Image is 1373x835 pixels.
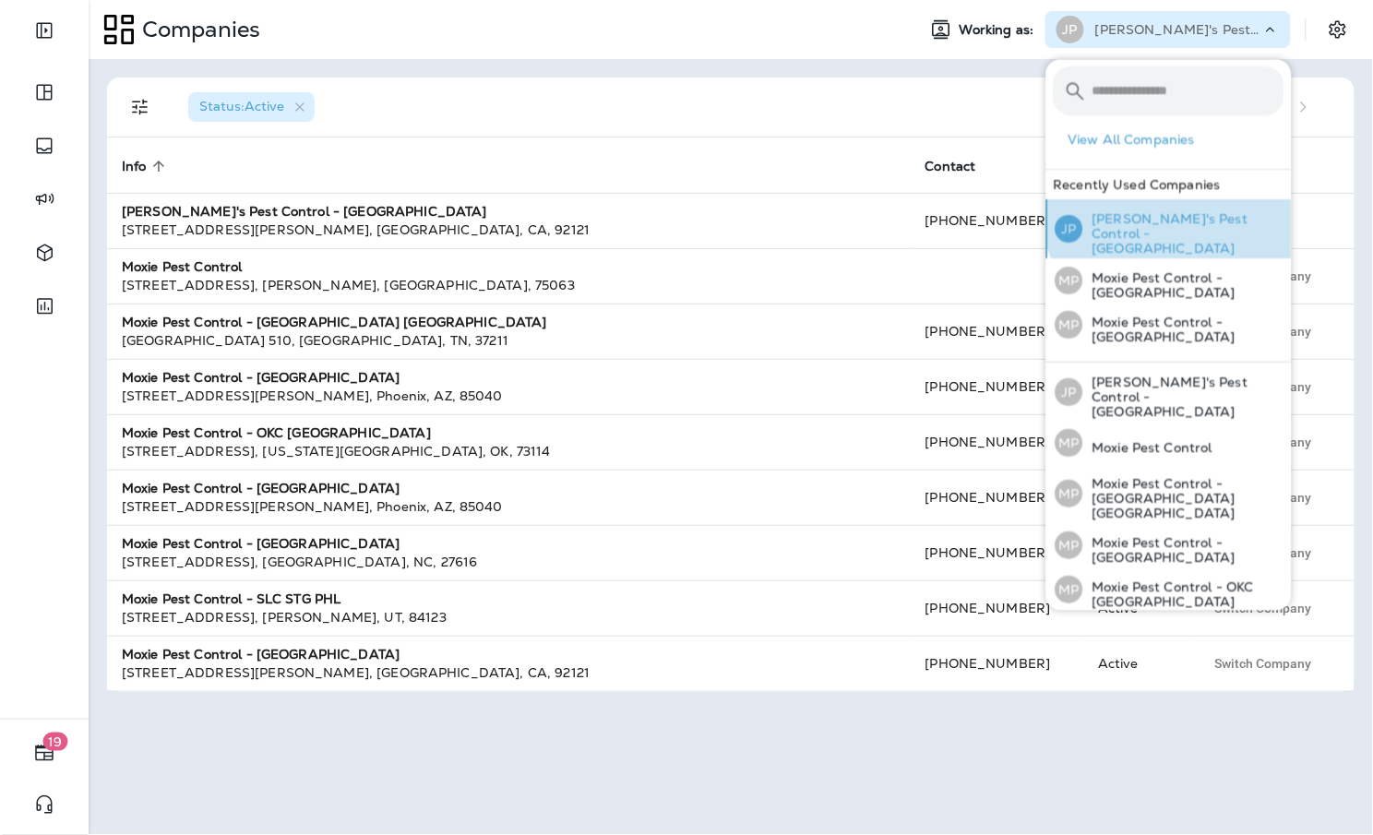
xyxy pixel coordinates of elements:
div: [STREET_ADDRESS][PERSON_NAME] , [GEOGRAPHIC_DATA] , CA , 92121 [122,663,896,682]
div: MP [1056,577,1083,604]
div: [STREET_ADDRESS] , [PERSON_NAME] , [GEOGRAPHIC_DATA] , 75063 [122,276,896,294]
td: [PHONE_NUMBER] [911,304,1083,359]
div: [STREET_ADDRESS] , [GEOGRAPHIC_DATA] , NC , 27616 [122,553,896,571]
td: [PHONE_NUMBER] [911,359,1083,414]
p: Moxie Pest Control [1083,441,1213,456]
strong: Moxie Pest Control [122,258,243,275]
p: [PERSON_NAME]'s Pest Control - [GEOGRAPHIC_DATA] [1083,376,1284,420]
strong: [PERSON_NAME]'s Pest Control - [GEOGRAPHIC_DATA] [122,203,487,220]
div: JP [1056,379,1083,407]
button: MPMoxie Pest Control - [GEOGRAPHIC_DATA] [1046,304,1292,348]
div: MP [1056,312,1083,340]
button: MPMoxie Pest Control - [GEOGRAPHIC_DATA] [1046,259,1292,304]
p: Moxie Pest Control - [GEOGRAPHIC_DATA] [1083,271,1284,301]
td: [PHONE_NUMBER] [911,414,1083,470]
span: Working as: [960,22,1038,38]
button: 19 [18,734,70,771]
strong: Moxie Pest Control - [GEOGRAPHIC_DATA] [GEOGRAPHIC_DATA] [122,314,547,330]
button: MPMoxie Pest Control - [GEOGRAPHIC_DATA] [GEOGRAPHIC_DATA] [1046,465,1292,524]
strong: Moxie Pest Control - [GEOGRAPHIC_DATA] [122,646,400,662]
span: Contact [925,158,1000,174]
div: MP [1056,532,1083,560]
p: [PERSON_NAME]'s Pest Control - [GEOGRAPHIC_DATA] [1083,212,1284,256]
strong: Moxie Pest Control - [GEOGRAPHIC_DATA] [122,535,400,552]
p: [PERSON_NAME]'s Pest Control - [GEOGRAPHIC_DATA] [1095,22,1261,37]
p: Moxie Pest Control - [GEOGRAPHIC_DATA] [1083,316,1284,345]
td: [PHONE_NUMBER] [911,636,1083,691]
div: Recently Used Companies [1046,171,1292,200]
button: MPMoxie Pest Control - [GEOGRAPHIC_DATA] [1046,524,1292,568]
td: [PHONE_NUMBER] [911,470,1083,525]
div: JP [1057,16,1084,43]
button: Settings [1321,13,1355,46]
p: Companies [135,16,260,43]
strong: Moxie Pest Control - [GEOGRAPHIC_DATA] [122,369,400,386]
button: View All Companies [1061,126,1292,155]
span: Info [122,158,171,174]
div: [STREET_ADDRESS][PERSON_NAME] , Phoenix , AZ , 85040 [122,387,896,405]
div: MP [1056,481,1083,508]
strong: Moxie Pest Control - SLC STG PHL [122,590,340,607]
div: [STREET_ADDRESS] , [US_STATE][GEOGRAPHIC_DATA] , OK , 73114 [122,442,896,460]
button: Expand Sidebar [18,12,70,49]
strong: Moxie Pest Control - [GEOGRAPHIC_DATA] [122,480,400,496]
p: Moxie Pest Control - [GEOGRAPHIC_DATA] [GEOGRAPHIC_DATA] [1083,477,1284,521]
td: [PHONE_NUMBER] [911,525,1083,580]
div: MP [1056,430,1083,458]
div: MP [1056,268,1083,295]
div: [STREET_ADDRESS][PERSON_NAME] , [GEOGRAPHIC_DATA] , CA , 92121 [122,221,896,239]
p: Moxie Pest Control - OKC [GEOGRAPHIC_DATA] [1083,580,1284,610]
span: Switch Company [1215,602,1312,614]
span: Contact [925,159,976,174]
span: 19 [43,733,68,751]
div: [STREET_ADDRESS][PERSON_NAME] , Phoenix , AZ , 85040 [122,497,896,516]
div: [STREET_ADDRESS] , [PERSON_NAME] , UT , 84123 [122,608,896,626]
button: MPMoxie Pest Control - OKC [GEOGRAPHIC_DATA] [1046,568,1292,613]
span: Info [122,159,147,174]
span: Switch Company [1215,657,1312,670]
td: Active [1083,636,1189,691]
td: [PHONE_NUMBER] [911,193,1083,248]
button: JP[PERSON_NAME]'s Pest Control - [GEOGRAPHIC_DATA] [1046,364,1292,423]
div: Status:Active [188,92,315,122]
div: [GEOGRAPHIC_DATA] 510 , [GEOGRAPHIC_DATA] , TN , 37211 [122,331,896,350]
div: JP [1056,216,1083,244]
button: MPMoxie Pest Control [1046,423,1292,465]
strong: Moxie Pest Control - OKC [GEOGRAPHIC_DATA] [122,424,431,441]
button: Filters [122,89,159,125]
p: Moxie Pest Control - [GEOGRAPHIC_DATA] [1083,536,1284,566]
button: JP[PERSON_NAME]'s Pest Control - [GEOGRAPHIC_DATA] [1046,200,1292,259]
td: [PHONE_NUMBER] [911,580,1083,636]
button: Switch Company [1205,650,1322,677]
span: Status : Active [199,98,284,114]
